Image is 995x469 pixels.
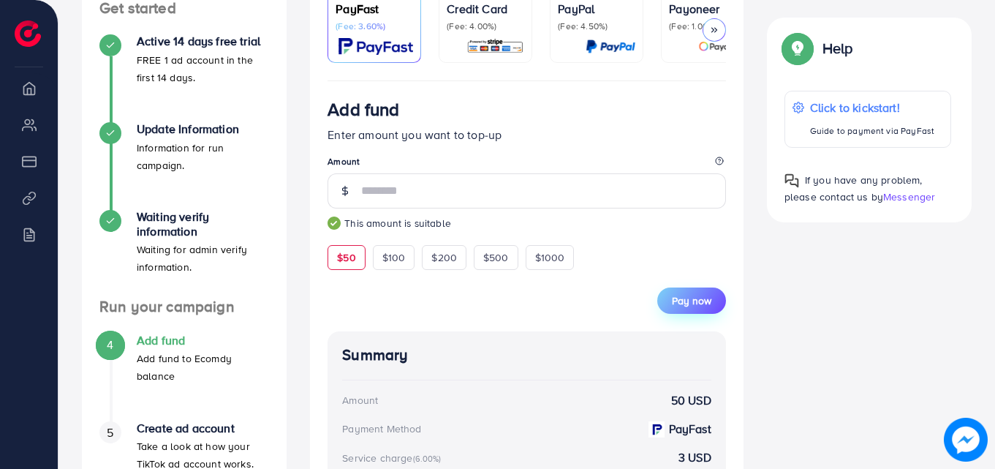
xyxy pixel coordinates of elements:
img: Popup guide [784,35,811,61]
p: Help [822,40,853,57]
p: Click to kickstart! [810,99,934,116]
img: card [338,38,413,55]
h4: Summary [342,346,711,364]
li: Add fund [82,334,287,421]
div: Payment Method [342,421,421,436]
span: If you have any problem, please contact us by [784,173,923,204]
strong: PayFast [669,421,711,438]
strong: 50 USD [671,392,711,409]
div: Service charge [342,451,445,465]
li: Update Information [82,122,287,210]
img: Popup guide [784,173,799,188]
img: card [466,38,524,55]
strong: 3 USD [678,449,711,466]
img: payment [648,421,665,438]
span: 4 [107,337,113,353]
legend: Amount [328,155,726,173]
p: Information for run campaign. [137,139,269,174]
img: card [698,38,746,55]
img: logo [15,20,41,47]
h4: Run your campaign [82,298,287,316]
span: $1000 [535,250,565,265]
span: Messenger [883,190,935,204]
span: 5 [107,424,113,441]
p: Guide to payment via PayFast [810,122,934,140]
h4: Update Information [137,122,269,136]
h3: Add fund [328,99,399,120]
small: (6.00%) [413,453,442,465]
div: Amount [342,393,378,408]
p: Enter amount you want to top-up [328,126,726,143]
img: image [944,418,988,462]
span: $200 [431,250,457,265]
li: Active 14 days free trial [82,34,287,122]
img: card [586,38,635,55]
img: guide [328,217,341,230]
p: (Fee: 4.00%) [447,20,524,32]
li: Waiting verify information [82,210,287,298]
h4: Add fund [137,334,269,348]
span: $100 [382,250,406,265]
p: Add fund to Ecomdy balance [137,350,269,385]
button: Pay now [657,288,726,314]
span: Pay now [672,293,711,308]
p: FREE 1 ad account in the first 14 days. [137,51,269,86]
p: Waiting for admin verify information. [137,241,269,276]
h4: Create ad account [137,421,269,435]
p: (Fee: 1.00%) [669,20,746,32]
span: $500 [483,250,509,265]
span: $50 [337,250,355,265]
h4: Waiting verify information [137,210,269,238]
p: (Fee: 3.60%) [336,20,413,32]
h4: Active 14 days free trial [137,34,269,48]
p: (Fee: 4.50%) [558,20,635,32]
small: This amount is suitable [328,216,726,230]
